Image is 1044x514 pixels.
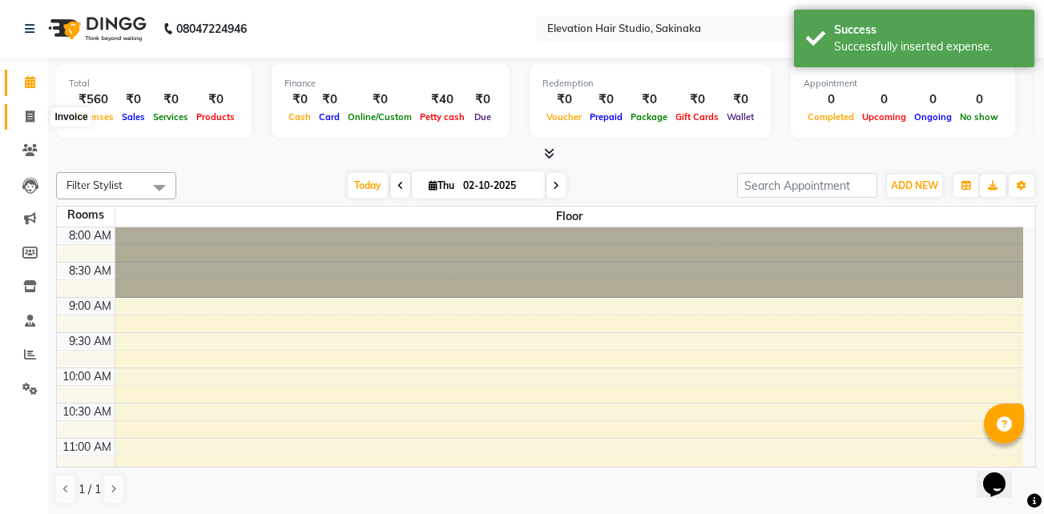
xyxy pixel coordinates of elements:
[192,111,239,122] span: Products
[671,111,723,122] span: Gift Cards
[887,175,942,197] button: ADD NEW
[627,111,671,122] span: Package
[416,111,469,122] span: Petty cash
[149,111,192,122] span: Services
[834,22,1022,38] div: Success
[858,111,910,122] span: Upcoming
[586,90,627,109] div: ₹0
[344,111,416,122] span: Online/Custom
[627,90,671,109] div: ₹0
[723,90,758,109] div: ₹0
[956,111,1002,122] span: No show
[804,77,1002,90] div: Appointment
[910,90,956,109] div: 0
[118,90,149,109] div: ₹0
[956,90,1002,109] div: 0
[50,107,91,126] div: Invoice
[858,90,910,109] div: 0
[149,90,192,109] div: ₹0
[192,90,239,109] div: ₹0
[804,90,858,109] div: 0
[69,90,118,109] div: ₹560
[284,111,315,122] span: Cash
[66,333,115,350] div: 9:30 AM
[79,481,101,498] span: 1 / 1
[284,77,497,90] div: Finance
[59,404,115,420] div: 10:30 AM
[425,179,458,191] span: Thu
[910,111,956,122] span: Ongoing
[118,111,149,122] span: Sales
[66,263,115,279] div: 8:30 AM
[671,90,723,109] div: ₹0
[57,207,115,223] div: Rooms
[470,111,495,122] span: Due
[723,111,758,122] span: Wallet
[586,111,627,122] span: Prepaid
[542,90,586,109] div: ₹0
[348,173,388,198] span: Today
[416,90,469,109] div: ₹40
[66,227,115,244] div: 8:00 AM
[542,111,586,122] span: Voucher
[737,173,877,198] input: Search Appointment
[115,207,1024,227] span: Floor
[66,298,115,315] div: 9:00 AM
[315,90,344,109] div: ₹0
[458,174,538,198] input: 2025-10-02
[284,90,315,109] div: ₹0
[344,90,416,109] div: ₹0
[59,439,115,456] div: 11:00 AM
[804,111,858,122] span: Completed
[891,179,938,191] span: ADD NEW
[834,38,1022,55] div: Successfully inserted expense.
[977,450,1028,498] iframe: chat widget
[41,6,151,51] img: logo
[469,90,497,109] div: ₹0
[67,179,123,191] span: Filter Stylist
[69,77,239,90] div: Total
[542,77,758,90] div: Redemption
[176,6,247,51] b: 08047224946
[59,368,115,385] div: 10:00 AM
[315,111,344,122] span: Card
